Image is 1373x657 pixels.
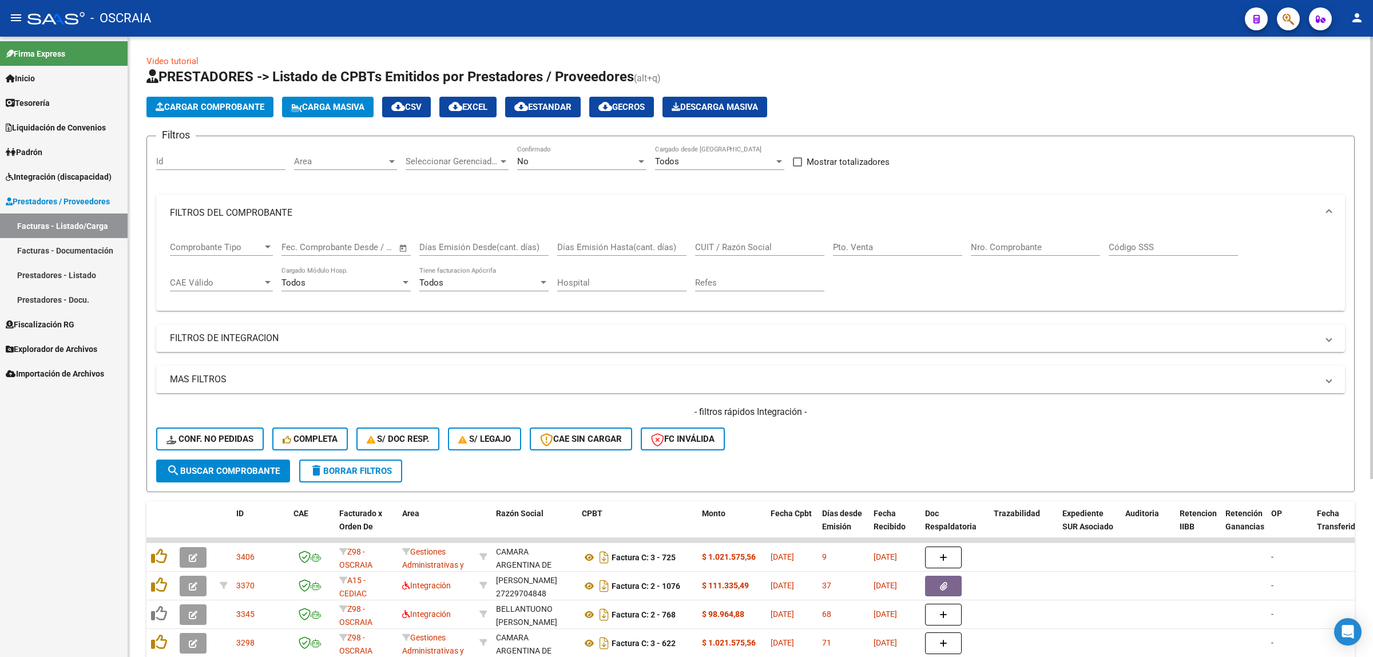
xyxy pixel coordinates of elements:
span: Retención Ganancias [1225,509,1264,531]
span: Firma Express [6,48,65,60]
span: 37 [822,581,831,590]
h4: - filtros rápidos Integración - [156,406,1345,418]
span: Seleccionar Gerenciador [406,156,498,167]
datatable-header-cell: Trazabilidad [989,501,1058,552]
button: Gecros [589,97,654,117]
span: Descarga Masiva [672,102,758,112]
span: [DATE] [771,638,794,647]
span: - [1271,638,1273,647]
span: 3345 [236,609,255,619]
mat-panel-title: MAS FILTROS [170,373,1318,386]
span: Padrón [6,146,42,159]
span: No [517,156,529,167]
span: Prestadores / Proveedores [6,195,110,208]
i: Descargar documento [597,634,612,652]
span: Todos [419,278,443,288]
button: CSV [382,97,431,117]
span: Buscar Comprobante [166,466,280,476]
span: [DATE] [771,609,794,619]
h3: Filtros [156,127,196,143]
mat-icon: search [166,464,180,477]
datatable-header-cell: Monto [697,501,766,552]
span: Carga Masiva [291,102,364,112]
button: Cargar Comprobante [146,97,273,117]
span: [DATE] [874,638,897,647]
span: S/ legajo [458,434,511,444]
strong: $ 1.021.575,56 [702,638,756,647]
div: Open Intercom Messenger [1334,618,1362,646]
span: 3298 [236,638,255,647]
datatable-header-cell: Retención Ganancias [1221,501,1267,552]
button: FC Inválida [641,428,725,450]
span: Integración [402,581,451,590]
span: Fecha Recibido [874,509,906,531]
button: Buscar Comprobante [156,460,290,482]
span: CAE SIN CARGAR [540,434,622,444]
button: Conf. no pedidas [156,428,264,450]
div: BELLANTUONO [PERSON_NAME] [496,603,573,629]
span: Explorador de Archivos [6,343,97,355]
span: Conf. no pedidas [166,434,253,444]
span: Fiscalización RG [6,318,74,331]
span: Gestiones Administrativas y Otros [402,547,464,583]
div: 30716109972 [496,545,573,569]
button: S/ legajo [448,428,521,450]
datatable-header-cell: Días desde Emisión [818,501,869,552]
span: Gecros [598,102,645,112]
strong: Factura C: 3 - 622 [612,639,676,648]
div: 27229704848 [496,574,573,598]
datatable-header-cell: ID [232,501,289,552]
span: (alt+q) [634,73,661,84]
span: 9 [822,552,827,561]
span: 68 [822,609,831,619]
strong: $ 111.335,49 [702,581,749,590]
span: [DATE] [874,609,897,619]
mat-icon: person [1350,11,1364,25]
span: Z98 - OSCRAIA [339,547,372,569]
span: Monto [702,509,725,518]
mat-icon: cloud_download [449,100,462,113]
span: Fecha Cpbt [771,509,812,518]
mat-icon: cloud_download [514,100,528,113]
i: Descargar documento [597,577,612,595]
span: Comprobante Tipo [170,242,263,252]
span: Area [294,156,387,167]
input: Fecha inicio [281,242,328,252]
strong: Factura C: 3 - 725 [612,553,676,562]
span: Fecha Transferido [1317,509,1360,531]
span: EXCEL [449,102,487,112]
datatable-header-cell: Fecha Cpbt [766,501,818,552]
span: Auditoria [1125,509,1159,518]
datatable-header-cell: Fecha Recibido [869,501,920,552]
datatable-header-cell: Auditoria [1121,501,1175,552]
mat-expansion-panel-header: FILTROS DE INTEGRACION [156,324,1345,352]
span: Días desde Emisión [822,509,862,531]
span: Borrar Filtros [309,466,392,476]
span: Z98 - OSCRAIA [339,633,372,655]
datatable-header-cell: Facturado x Orden De [335,501,398,552]
mat-icon: delete [309,464,323,477]
button: Open calendar [397,242,410,255]
button: CAE SIN CARGAR [530,428,632,450]
span: Cargar Comprobante [156,102,264,112]
datatable-header-cell: CAE [289,501,335,552]
span: [DATE] [771,581,794,590]
mat-panel-title: FILTROS DE INTEGRACION [170,332,1318,345]
button: EXCEL [439,97,497,117]
span: A15 - CEDIAC [339,576,367,598]
div: CAMARA ARGENTINA DE DESARROLLADORES DE SOFTWARE INDEPENDIENTES [496,545,573,611]
span: 3406 [236,552,255,561]
span: Z98 - OSCRAIA [339,604,372,627]
span: Liquidación de Convenios [6,121,106,134]
span: CAE [293,509,308,518]
span: Razón Social [496,509,543,518]
app-download-masive: Descarga masiva de comprobantes (adjuntos) [662,97,767,117]
i: Descargar documento [597,548,612,567]
span: Trazabilidad [994,509,1040,518]
span: Integración [402,609,451,619]
span: - OSCRAIA [90,6,151,31]
datatable-header-cell: Area [398,501,475,552]
mat-panel-title: FILTROS DEL COMPROBANTE [170,207,1318,219]
span: FC Inválida [651,434,715,444]
span: [DATE] [874,581,897,590]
